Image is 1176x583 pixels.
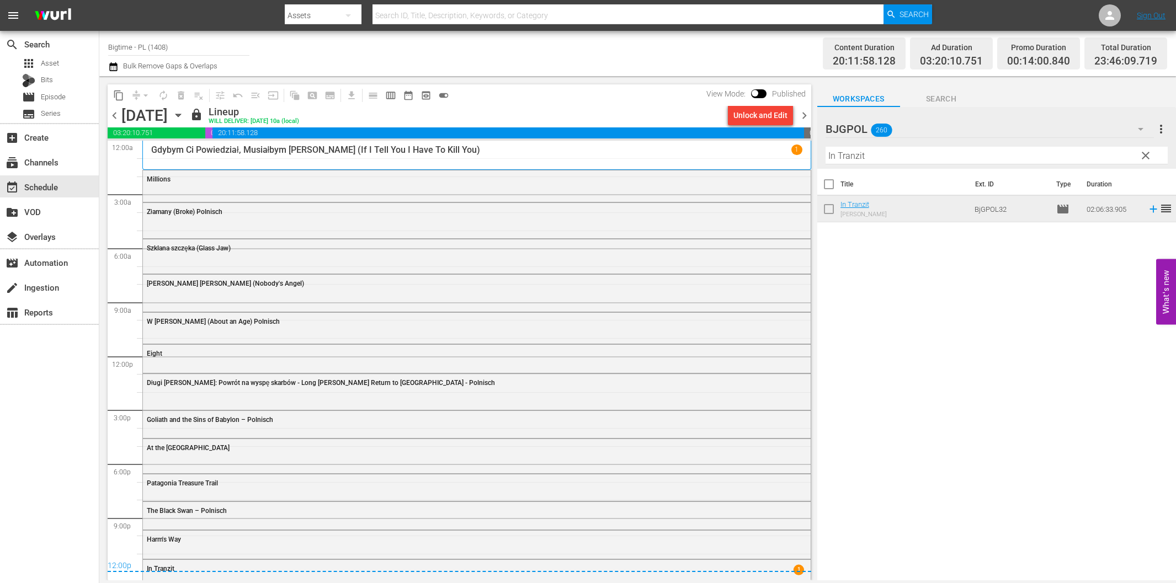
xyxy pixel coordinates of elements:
button: more_vert [1154,116,1168,142]
div: Promo Duration [1007,40,1070,55]
div: BJGPOL [826,114,1154,145]
div: Total Duration [1094,40,1157,55]
span: Series [41,108,61,119]
span: date_range_outlined [403,90,414,101]
span: Asset [41,58,59,69]
th: Duration [1080,169,1146,200]
span: Copy Lineup [110,87,127,104]
span: 03:20:10.751 [108,127,205,138]
div: Unlock and Edit [733,105,787,125]
span: Fill episodes with ad slates [247,87,264,104]
span: 1 [793,564,803,575]
span: Published [767,89,811,98]
span: Złamany (Broke) Polnisch [147,208,222,216]
span: 20:11:58.128 [212,127,805,138]
span: clear [1139,149,1152,162]
div: Ad Duration [920,40,983,55]
span: Workspaces [817,92,900,106]
span: movie_filter [6,256,19,270]
span: Szklana szczęka (Glass Jaw) [147,244,231,252]
span: add_box [6,131,19,145]
span: W [PERSON_NAME] (About an Age) Polnisch [147,318,280,325]
span: subtitles [22,108,35,121]
span: The Black Swan – Polnisch [147,507,227,515]
span: movie [1056,202,1069,216]
span: Goliath and the Sins of Babylon – Polnisch [147,416,273,424]
span: 00:14:00.840 [1007,55,1070,68]
svg: Add to Schedule [1147,203,1159,215]
span: Create Search Block [304,87,321,104]
span: Długi [PERSON_NAME]: Powrót na wyspę skarbów - Long [PERSON_NAME] Return to [GEOGRAPHIC_DATA] - P... [147,379,495,387]
span: lock [190,108,203,121]
span: Millions [147,175,171,183]
span: Month Calendar View [400,87,417,104]
span: Update Metadata from Key Asset [264,87,282,104]
a: Sign Out [1137,11,1166,20]
span: View Mode: [701,89,751,98]
span: create [6,281,19,295]
p: 1 [795,146,799,153]
span: Patagonia Treasure Trail [147,479,218,487]
span: event_available [6,181,19,194]
th: Ext. ID [969,169,1049,200]
th: Type [1050,169,1080,200]
span: Customize Events [207,84,229,106]
span: Episode [22,90,35,104]
th: Title [840,169,969,200]
span: layers [6,231,19,244]
span: subscriptions [6,156,19,169]
span: calendar_view_week_outlined [385,90,396,101]
button: Unlock and Edit [728,105,793,125]
span: Search [900,4,929,24]
span: chevron_left [108,109,121,122]
span: chevron_right [797,109,811,122]
div: Content Duration [833,40,896,55]
span: Eight [147,350,162,357]
span: 00:14:00.840 [205,127,212,138]
img: ans4CAIJ8jUAAAAAAAAAAAAAAAAAAAAAAAAgQb4GAAAAAAAAAAAAAAAAAAAAAAAAJMjXAAAAAAAAAAAAAAAAAAAAAAAAgAT5G... [26,3,79,29]
span: 24 hours Lineup View is ON [435,87,453,104]
span: 00:13:50.281 [804,127,811,138]
span: Toggle to switch from Published to Draft view. [751,89,759,97]
span: content_copy [113,90,124,101]
div: [PERSON_NAME] [840,211,887,218]
div: [DATE] [121,106,168,125]
span: Create Series Block [321,87,339,104]
div: Lineup [209,106,299,118]
span: Loop Content [155,87,172,104]
span: 23:46:09.719 [1094,55,1157,68]
p: Gdybym Ci Powiedział, Musiałbym [PERSON_NAME] (If I Tell You I Have To Kill You) [151,145,480,155]
div: WILL DELIVER: [DATE] 10a (local) [209,118,299,125]
span: Bits [41,74,53,85]
span: table_chart [6,306,19,319]
button: Open Feedback Widget [1156,259,1176,324]
span: Episode [41,92,66,103]
span: 03:20:10.751 [920,55,983,68]
span: At the [GEOGRAPHIC_DATA] [147,444,230,452]
button: clear [1136,146,1154,164]
td: BjGPOL32 [970,196,1052,222]
span: Search [900,92,983,106]
span: more_vert [1154,122,1168,136]
span: 20:11:58.128 [833,55,896,68]
span: Asset [22,57,35,70]
span: toggle_on [438,90,449,101]
div: Bits [22,74,35,87]
a: In Tranzit [840,200,869,208]
td: 02:06:33.905 [1082,196,1143,222]
span: Search [6,38,19,51]
div: 12:00p [108,561,811,572]
span: Bulk Remove Gaps & Overlaps [121,62,217,70]
span: Refresh All Search Blocks [282,84,304,106]
span: reorder [1159,202,1173,215]
span: Harm's Way [147,536,181,543]
span: Select an event to delete [172,87,190,104]
span: menu [7,9,20,22]
span: create_new_folder [6,206,19,219]
span: Revert to Primary Episode [229,87,247,104]
span: preview_outlined [421,90,432,101]
span: [PERSON_NAME] [PERSON_NAME] (Nobody's Angel) [147,280,304,287]
button: Search [884,4,932,24]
